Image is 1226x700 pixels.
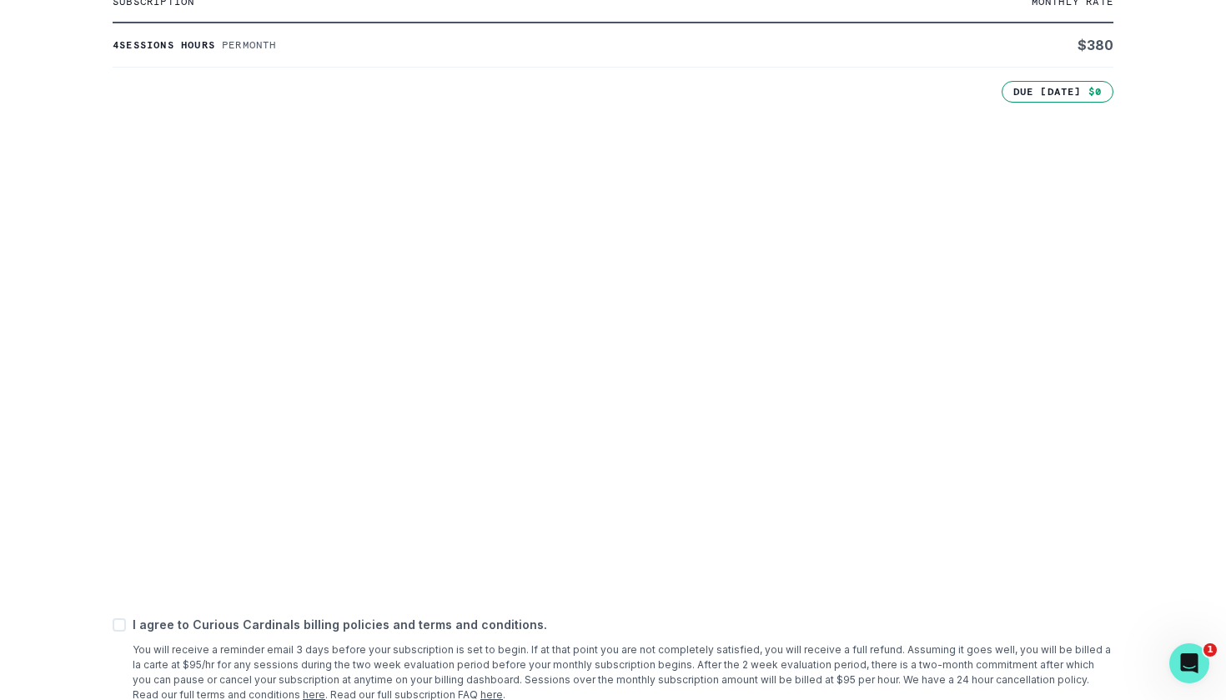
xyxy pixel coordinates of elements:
p: Due [DATE] [1013,85,1082,98]
p: 4 sessions hours [113,38,215,52]
p: Per month [222,38,277,52]
iframe: Secure payment input frame [109,99,1117,592]
p: I agree to Curious Cardinals billing policies and terms and conditions. [133,616,1113,633]
span: 1 [1203,643,1217,657]
p: $0 [1088,85,1102,98]
iframe: Intercom live chat [1169,643,1209,683]
td: $ 380 [780,23,1113,68]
